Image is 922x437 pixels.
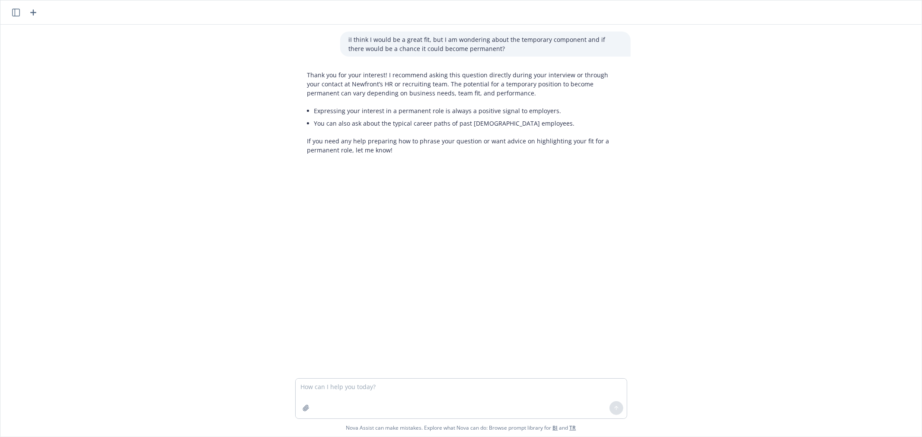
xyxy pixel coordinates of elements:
a: TR [570,424,576,431]
p: Thank you for your interest! I recommend asking this question directly during your interview or t... [307,70,622,98]
span: Nova Assist can make mistakes. Explore what Nova can do: Browse prompt library for and [346,419,576,437]
p: If you need any help preparing how to phrase your question or want advice on highlighting your fi... [307,136,622,155]
li: You can also ask about the typical career paths of past [DEMOGRAPHIC_DATA] employees. [314,117,622,130]
li: Expressing your interest in a permanent role is always a positive signal to employers. [314,104,622,117]
p: iI think I would be a great fit, but I am wondering about the temporary component and if there wo... [349,35,622,53]
a: BI [553,424,558,431]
